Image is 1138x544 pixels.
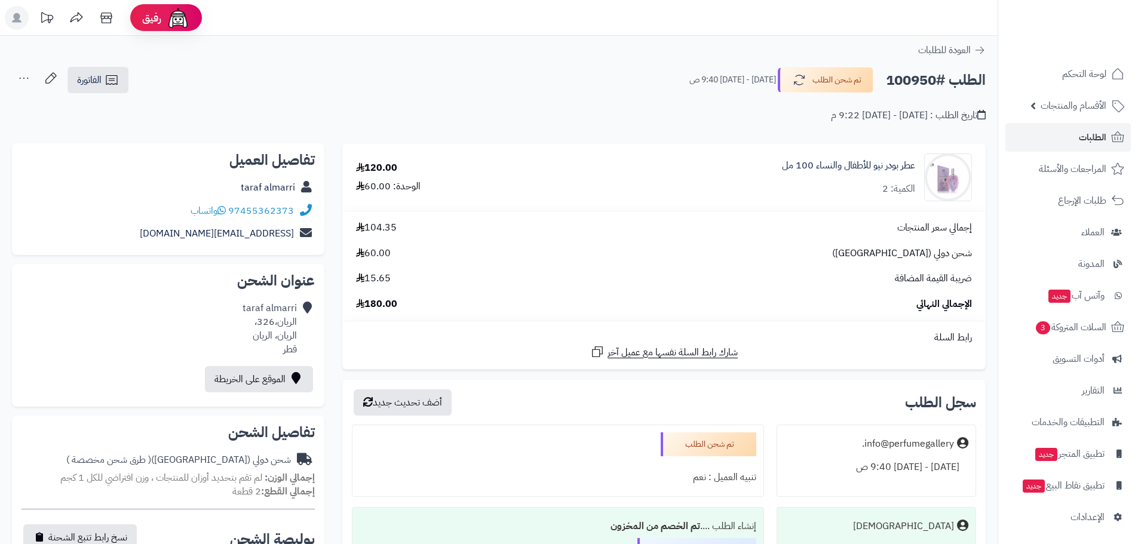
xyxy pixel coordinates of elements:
a: الطلبات [1005,123,1131,152]
span: 15.65 [356,272,391,285]
div: تنبيه العميل : نعم [360,466,756,489]
span: التطبيقات والخدمات [1032,414,1105,431]
div: info@perfumegallery. [862,437,954,451]
span: الأقسام والمنتجات [1041,97,1106,114]
a: شارك رابط السلة نفسها مع عميل آخر [590,345,738,359]
span: الطلبات [1079,129,1106,146]
span: الإجمالي النهائي [916,297,972,311]
div: 120.00 [356,161,397,175]
span: المراجعات والأسئلة [1039,161,1106,177]
span: 3 [1036,321,1050,334]
a: أدوات التسويق [1005,345,1131,373]
div: إنشاء الطلب .... [360,515,756,538]
a: 97455362373 [228,204,294,218]
span: وآتس آب [1047,287,1105,304]
a: taraf almarri [241,180,295,195]
span: 180.00 [356,297,397,311]
a: الفاتورة [68,67,128,93]
a: التطبيقات والخدمات [1005,408,1131,437]
span: أدوات التسويق [1053,351,1105,367]
span: الفاتورة [77,73,102,87]
span: 60.00 [356,247,391,260]
span: العملاء [1081,224,1105,241]
span: المدونة [1078,256,1105,272]
a: واتساب [191,204,226,218]
a: العملاء [1005,218,1131,247]
button: تم شحن الطلب [778,67,873,93]
div: رابط السلة [347,331,981,345]
a: السلات المتروكة3 [1005,313,1131,342]
h2: عنوان الشحن [22,273,315,288]
a: لوحة التحكم [1005,60,1131,88]
span: التقارير [1082,382,1105,399]
span: رفيق [142,11,161,25]
span: جديد [1035,448,1057,461]
span: تطبيق نقاط البيع [1022,477,1105,494]
span: جديد [1023,480,1045,493]
a: عطر بودر نيو للأطفال والنساء 100 مل [782,159,915,173]
span: طلبات الإرجاع [1058,192,1106,209]
img: 1650631713-DSC_0681-7-f-90x90.jpg [925,153,971,201]
span: السلات المتروكة [1035,319,1106,336]
span: إجمالي سعر المنتجات [897,221,972,235]
a: تطبيق نقاط البيعجديد [1005,471,1131,500]
span: ( طرق شحن مخصصة ) [66,453,151,467]
small: [DATE] - [DATE] 9:40 ص [689,74,776,86]
a: طلبات الإرجاع [1005,186,1131,215]
span: 104.35 [356,221,397,235]
span: شارك رابط السلة نفسها مع عميل آخر [608,346,738,359]
h2: تفاصيل الشحن [22,425,315,439]
h2: تفاصيل العميل [22,153,315,167]
div: [DEMOGRAPHIC_DATA] [853,520,954,533]
div: الوحدة: 60.00 [356,180,421,193]
h2: الطلب #100950 [886,68,986,93]
div: تاريخ الطلب : [DATE] - [DATE] 9:22 م [831,109,986,122]
strong: إجمالي القطع: [261,484,315,499]
span: العودة للطلبات [918,43,971,57]
div: شحن دولي ([GEOGRAPHIC_DATA]) [66,453,291,467]
button: أضف تحديث جديد [354,389,452,416]
h3: سجل الطلب [905,395,976,410]
div: [DATE] - [DATE] 9:40 ص [784,456,968,479]
span: جديد [1048,290,1070,303]
a: تحديثات المنصة [32,6,62,33]
a: المراجعات والأسئلة [1005,155,1131,183]
span: لوحة التحكم [1062,66,1106,82]
strong: إجمالي الوزن: [265,471,315,485]
a: الموقع على الخريطة [205,366,313,392]
a: الإعدادات [1005,503,1131,531]
a: المدونة [1005,250,1131,278]
span: لم تقم بتحديد أوزان للمنتجات ، وزن افتراضي للكل 1 كجم [60,471,262,485]
div: تم شحن الطلب [661,432,756,456]
a: [EMAIL_ADDRESS][DOMAIN_NAME] [140,226,294,241]
div: taraf almarri الريان،326، الريان، الريان قطر [243,302,297,356]
img: ai-face.png [166,6,190,30]
span: شحن دولي ([GEOGRAPHIC_DATA]) [832,247,972,260]
span: الإعدادات [1070,509,1105,525]
a: التقارير [1005,376,1131,405]
a: العودة للطلبات [918,43,986,57]
a: تطبيق المتجرجديد [1005,439,1131,468]
a: وآتس آبجديد [1005,281,1131,310]
span: تطبيق المتجر [1034,445,1105,462]
small: 2 قطعة [232,484,315,499]
b: تم الخصم من المخزون [611,519,700,533]
div: الكمية: 2 [882,182,915,196]
span: ضريبة القيمة المضافة [895,272,972,285]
